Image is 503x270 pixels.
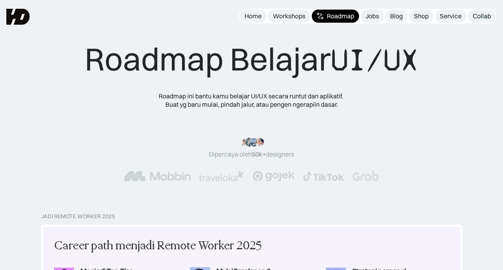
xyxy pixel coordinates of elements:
[385,10,408,23] a: Blog
[435,10,466,23] a: Service
[41,213,115,220] div: Jadi Remote Worker 2025
[252,150,266,158] span: 50k+
[273,12,305,20] div: Workshops
[152,92,351,109] div: Roadmap ini bantu kamu belajar UI/UX secara runtut dan aplikatif. Buat yg baru mulai, pindah jalu...
[245,12,262,20] div: Home
[327,12,354,20] div: Roadmap
[473,12,491,20] div: Collab
[240,10,266,23] a: Home
[390,12,403,20] div: Blog
[365,12,379,20] div: Jobs
[54,238,262,254] div: Career path menjadi Remote Worker 2025
[331,41,418,79] span: UI/UX
[414,12,429,20] div: Shop
[209,150,294,158] div: Dipercaya oleh designers
[85,40,418,79] div: Roadmap Belajar
[268,10,310,23] a: Workshops
[361,10,384,23] a: Jobs
[409,10,433,23] a: Shop
[312,10,359,23] a: Roadmap
[440,12,462,20] div: Service
[468,10,496,23] a: Collab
